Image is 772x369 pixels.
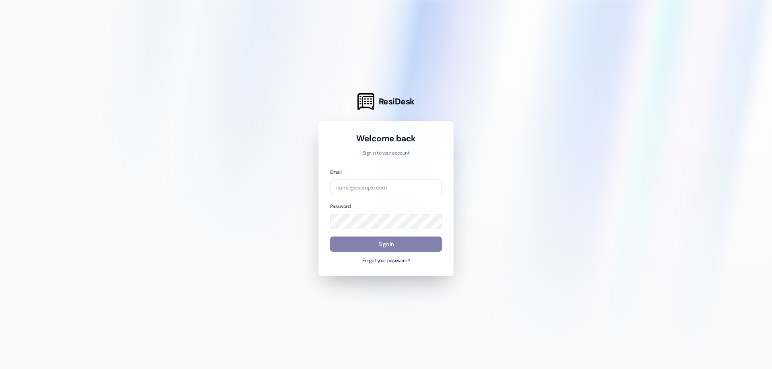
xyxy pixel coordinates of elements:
button: Forgot your password? [330,257,442,265]
button: Sign In [330,236,442,252]
span: ResiDesk [379,96,415,107]
h1: Welcome back [330,133,442,144]
p: Sign in to your account [330,150,442,157]
img: ResiDesk Logo [357,93,374,110]
label: Email [330,169,341,175]
label: Password [330,203,351,210]
input: name@example.com [330,179,442,195]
